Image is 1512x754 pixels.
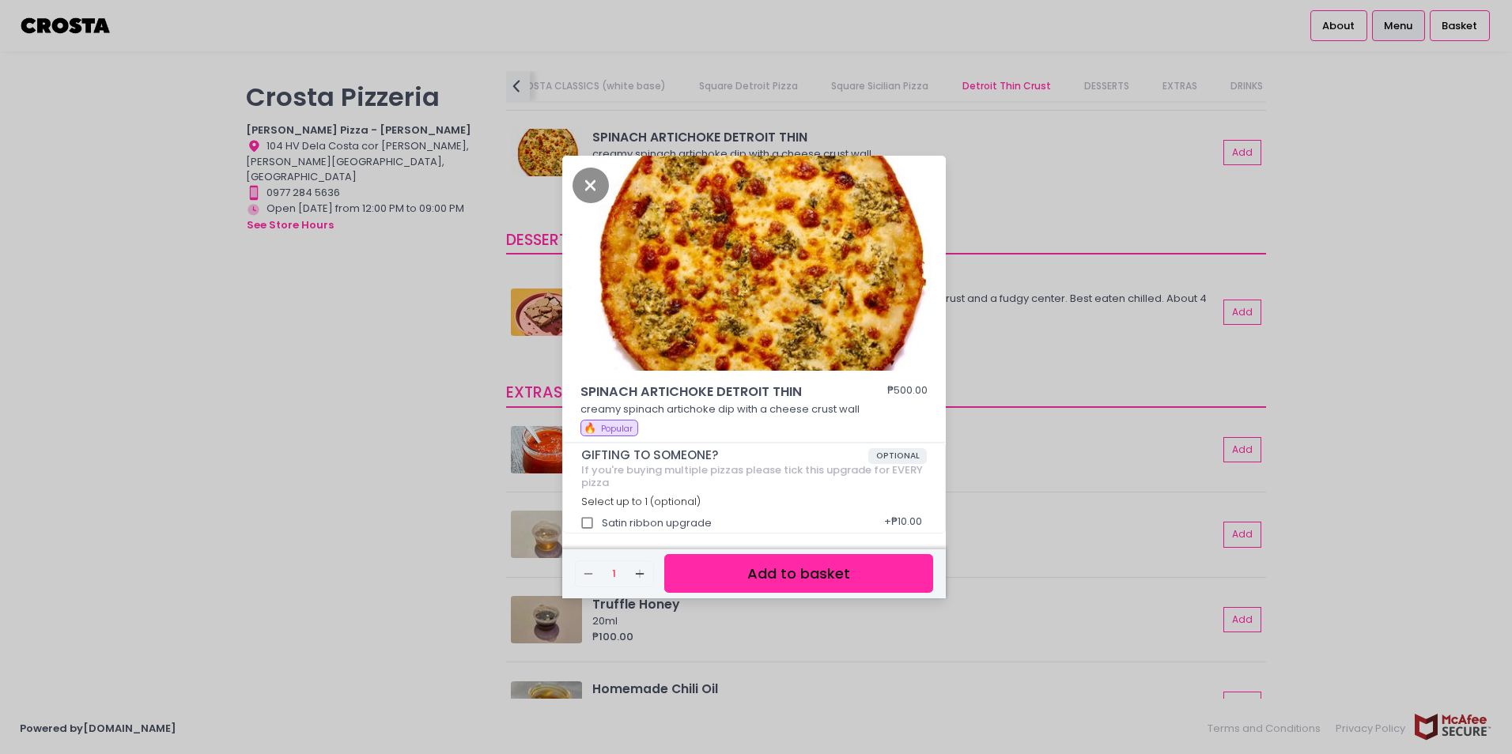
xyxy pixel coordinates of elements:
p: creamy spinach artichoke dip with a cheese crust wall [580,402,928,417]
div: + ₱10.00 [879,508,927,538]
img: SPINACH ARTICHOKE DETROIT THIN [562,156,946,371]
div: ₱500.00 [887,383,928,402]
span: Popular [601,423,633,435]
span: SPINACH ARTICHOKE DETROIT THIN [580,383,841,402]
span: OPTIONAL [868,448,928,464]
button: Close [573,176,609,192]
span: GIFTING TO SOMEONE? [581,448,868,462]
button: Add to basket [664,554,933,593]
span: Select up to 1 (optional) [581,495,701,508]
span: 🔥 [584,420,596,435]
div: If you're buying multiple pizzas please tick this upgrade for EVERY pizza [581,464,928,488]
